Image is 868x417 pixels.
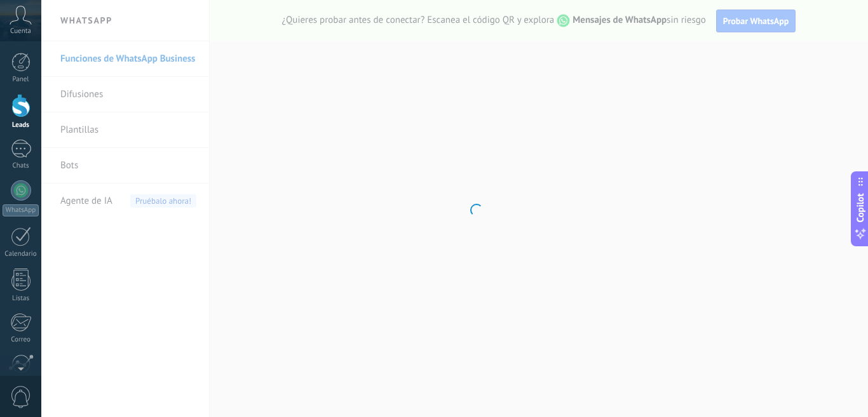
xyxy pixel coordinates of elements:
div: Calendario [3,250,39,258]
div: Correo [3,336,39,344]
div: Listas [3,295,39,303]
span: Cuenta [10,27,31,36]
div: Panel [3,76,39,84]
span: Copilot [854,193,867,222]
div: Leads [3,121,39,129]
div: Chats [3,162,39,170]
div: WhatsApp [3,204,39,216]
